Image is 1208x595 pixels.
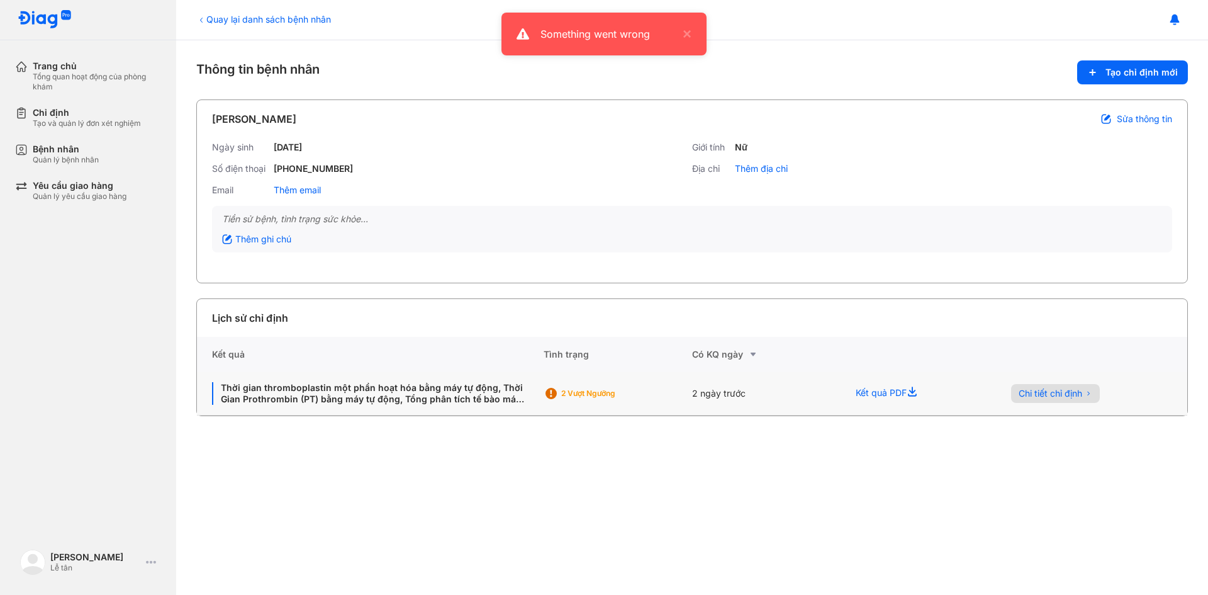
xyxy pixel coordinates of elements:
span: Chi tiết chỉ định [1019,388,1082,399]
div: Thông tin bệnh nhân [196,60,1188,84]
button: Chi tiết chỉ định [1011,384,1100,403]
div: [PHONE_NUMBER] [274,163,353,174]
div: Thêm ghi chú [222,234,291,245]
div: Email [212,184,269,196]
div: Tình trạng [544,337,692,372]
img: logo [20,550,45,575]
div: Quản lý yêu cầu giao hàng [33,191,126,201]
div: Quản lý bệnh nhân [33,155,99,165]
div: Số điện thoại [212,163,269,174]
div: Nữ [735,142,747,153]
div: Yêu cầu giao hàng [33,180,126,191]
span: Sửa thông tin [1117,113,1172,125]
div: Tạo và quản lý đơn xét nghiệm [33,118,141,128]
div: Địa chỉ [692,163,730,174]
div: Ngày sinh [212,142,269,153]
div: Thêm địa chỉ [735,163,788,174]
button: Tạo chỉ định mới [1077,60,1188,84]
div: Lễ tân [50,563,141,573]
div: Có KQ ngày [692,347,841,362]
div: Thời gian thromboplastin một phần hoạt hóa bằng máy tự động, Thời Gian Prothrombin (PT) bằng máy ... [212,382,528,405]
div: Something went wrong [540,26,676,42]
div: [PERSON_NAME] [50,552,141,563]
div: Trang chủ [33,60,161,72]
div: 2 Vượt ngưỡng [561,388,662,399]
div: Chỉ định [33,107,141,118]
div: Tiền sử bệnh, tình trạng sức khỏe... [222,213,1162,225]
div: Kết quả PDF [841,372,995,416]
div: Tổng quan hoạt động của phòng khám [33,72,161,92]
div: Thêm email [274,184,321,196]
div: [DATE] [274,142,302,153]
span: Tạo chỉ định mới [1105,67,1178,78]
div: Giới tính [692,142,730,153]
div: Lịch sử chỉ định [212,310,288,326]
button: close [676,26,691,42]
div: Kết quả [197,337,544,372]
div: Bệnh nhân [33,144,99,155]
div: 2 ngày trước [692,372,841,416]
div: [PERSON_NAME] [212,111,296,127]
div: Quay lại danh sách bệnh nhân [196,13,331,26]
img: logo [18,10,72,30]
